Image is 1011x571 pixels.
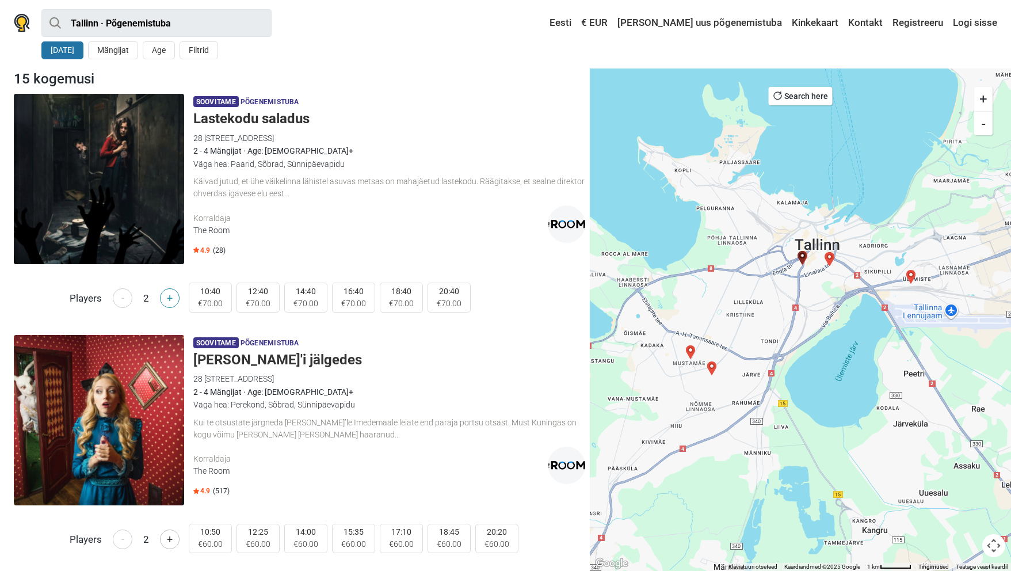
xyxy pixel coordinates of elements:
span: Põgenemistuba [241,337,299,350]
span: €60.00 [389,538,414,550]
span: (517) [213,486,230,496]
span: €70.00 [437,298,461,310]
div: The Room [193,465,548,477]
button: 16:40 €70.00 [332,283,375,313]
a: Tingimused [918,564,949,570]
button: Kaardi mõõtkava: 1 km 51 piksli kohta [864,563,915,571]
span: €60.00 [484,538,509,550]
button: 12:25 €60.00 [236,524,280,554]
span: (28) [213,246,226,255]
span: Soovitame [193,96,239,107]
div: Väga hea: Paarid, Sõbrad, Sünnipäevapidu [193,158,585,170]
div: Paranoia [904,270,918,284]
div: Väga hea: Perekond, Sõbrad, Sünnipäevapidu [193,398,585,411]
div: Korraldaja [193,212,548,224]
button: + [160,530,180,549]
span: 17:10 [391,527,411,536]
img: Nowescape logo [14,14,30,32]
span: 15:35 [344,527,364,536]
span: Players [70,292,102,304]
div: 2 - 4 Mängijat · Age: [DEMOGRAPHIC_DATA]+ [193,386,585,398]
a: Kinkekaart [789,13,841,33]
span: 14:40 [296,287,316,296]
button: 14:00 €60.00 [284,524,327,554]
span: Põgenemistuba [241,96,299,109]
span: €60.00 [198,538,223,550]
div: 2 - 4 Mängijat · Age: [DEMOGRAPHIC_DATA]+ [193,144,585,157]
img: Star [193,488,199,494]
span: 2 [143,534,149,545]
div: Kui te otsustate järgneda [PERSON_NAME]’le Imedemaale leiate end paraja portsu otsast. Must Kunin... [193,417,585,441]
div: 15 kogemusi [9,68,590,89]
div: Käivad jutud, et ühe väikelinna lähistel asuvas metsas on mahajäetud lastekodu. Räägitakse, et se... [193,176,585,200]
div: Hääl pimedusest [823,252,837,266]
a: € EUR [578,13,611,33]
div: Võlurite kool [705,361,719,375]
img: Alice'i jälgedes [14,335,184,505]
span: 2 [143,292,149,304]
span: 18:40 [391,287,411,296]
button: Klaviatuuri otseteed [728,563,777,571]
span: €70.00 [389,298,414,310]
img: Eesti [541,19,550,27]
button: [DATE] [41,41,83,59]
img: The Room [548,205,585,243]
button: - [113,530,132,549]
a: [PERSON_NAME] uus põgenemistuba [615,13,785,33]
span: 14:00 [296,527,316,536]
button: 20:20 €60.00 [475,524,518,554]
span: €70.00 [293,298,318,310]
button: + [160,288,180,308]
span: 4.9 [193,246,210,255]
button: Kaardikaamera juhtnupud [982,534,1005,557]
span: €70.00 [341,298,366,310]
button: - [113,288,132,308]
div: 28 [STREET_ADDRESS] [193,372,585,385]
div: 28 [STREET_ADDRESS] [193,132,585,144]
button: 15:35 €60.00 [332,524,375,554]
span: €60.00 [246,538,270,550]
div: Korraldaja [193,453,548,465]
img: Lastekodu saladus [14,94,184,264]
a: Teatage veast kaardil [956,564,1008,570]
button: 12:40 €70.00 [236,283,280,313]
button: Mängijat [88,41,138,59]
span: €60.00 [341,538,366,550]
input: proovi “Tallinn” [41,9,272,37]
span: €60.00 [437,538,461,550]
div: Shambala [822,252,836,266]
span: 12:25 [248,527,268,536]
button: Search here [769,87,833,105]
span: 1 km [867,564,880,570]
a: Logi sisse [950,13,997,33]
button: Filtrid [180,41,218,59]
button: + [974,87,993,111]
div: The Room [193,224,548,237]
a: Eesti [539,13,574,33]
a: Kontakt [845,13,886,33]
span: 10:40 [200,287,220,296]
button: 14:40 €70.00 [284,283,327,313]
span: Players [70,534,102,545]
span: 16:40 [344,287,364,296]
h5: [PERSON_NAME]'i jälgedes [193,352,585,368]
h5: Lastekodu saladus [193,111,585,127]
a: Google Mapsis selle piirkonna avamine (avaneb uues aknas) [593,556,631,571]
a: Registreeru [890,13,946,33]
span: 20:20 [487,527,507,536]
span: €60.00 [293,538,318,550]
span: 4.9 [193,486,210,496]
button: 17:10 €60.00 [380,524,423,554]
img: The Room [548,447,585,484]
span: €70.00 [198,298,223,310]
button: - [974,111,993,135]
button: 18:40 €70.00 [380,283,423,313]
span: 12:40 [248,287,268,296]
button: 10:50 €60.00 [189,524,232,554]
span: 10:50 [200,527,220,536]
div: Radiatsioon [684,345,697,359]
div: Lastekodu saladus [795,251,809,265]
span: €70.00 [246,298,270,310]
